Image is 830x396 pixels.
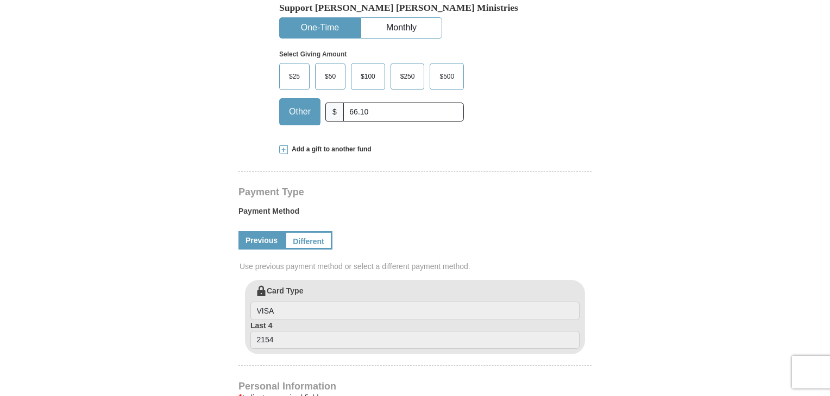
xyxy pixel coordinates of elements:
[279,2,551,14] h5: Support [PERSON_NAME] [PERSON_NAME] Ministries
[343,103,464,122] input: Other Amount
[250,285,580,320] label: Card Type
[238,231,285,250] a: Previous
[288,145,372,154] span: Add a gift to another fund
[325,103,344,122] span: $
[284,104,316,120] span: Other
[434,68,460,85] span: $500
[395,68,420,85] span: $250
[284,68,305,85] span: $25
[238,206,592,222] label: Payment Method
[238,382,592,391] h4: Personal Information
[240,261,593,272] span: Use previous payment method or select a different payment method.
[280,18,360,38] button: One-Time
[250,320,580,349] label: Last 4
[250,331,580,349] input: Last 4
[279,50,347,58] strong: Select Giving Amount
[319,68,341,85] span: $50
[361,18,442,38] button: Monthly
[250,302,580,320] input: Card Type
[238,188,592,196] h4: Payment Type
[285,231,332,250] a: Different
[355,68,381,85] span: $100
